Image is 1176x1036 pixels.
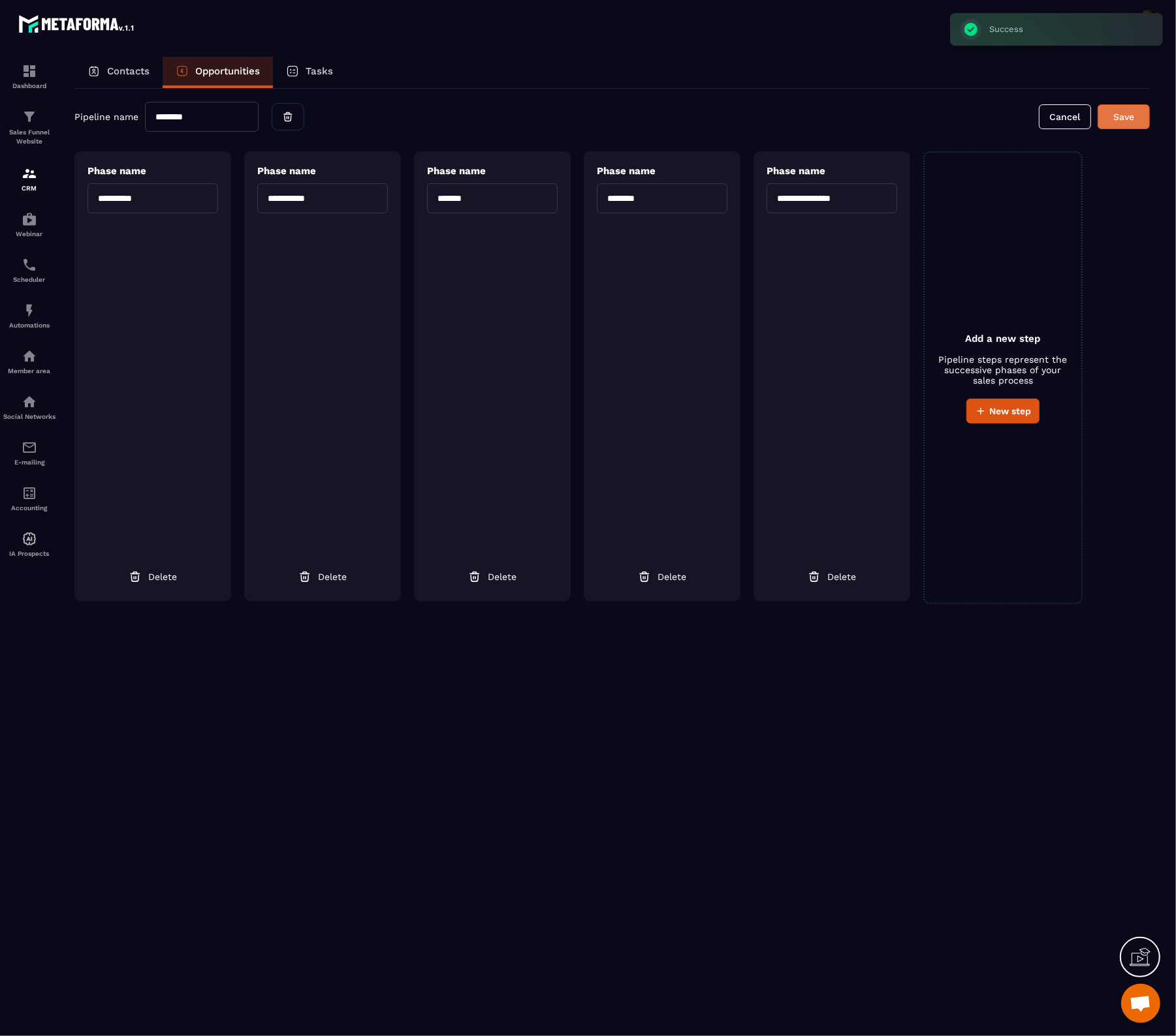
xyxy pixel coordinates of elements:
[107,65,150,77] p: Contacts
[74,57,163,88] a: Contacts
[22,166,37,181] img: formation
[966,399,1040,423] button: New step
[3,156,56,202] a: formationformationCRM
[22,531,37,547] img: automations
[3,82,56,89] p: Dashboard
[22,440,37,455] img: email
[289,565,357,588] button: Delete
[3,128,56,146] p: Sales Funnel Website
[163,57,273,88] a: Opportunities
[195,65,260,77] p: Opportunities
[597,165,656,177] span: Phase name
[3,247,56,293] a: schedulerschedulerScheduler
[318,570,347,583] span: Delete
[3,53,56,99] a: formationformationDashboard
[3,413,56,420] p: Social Networks
[1121,984,1160,1023] a: Mở cuộc trò chuyện
[22,303,37,318] img: automations
[306,65,333,77] p: Tasks
[119,565,187,588] button: Delete
[3,504,56,511] p: Accounting
[22,394,37,410] img: social-network
[3,99,56,156] a: formationformationSales Funnel Website
[3,384,56,430] a: social-networksocial-networkSocial Networks
[458,565,526,588] button: Delete
[488,570,516,583] span: Delete
[658,570,686,583] span: Delete
[74,112,138,122] span: Pipeline name
[22,348,37,364] img: automations
[989,404,1031,418] span: New step
[3,367,56,374] p: Member area
[767,165,825,177] span: Phase name
[87,165,146,177] span: Phase name
[273,57,346,88] a: Tasks
[22,257,37,273] img: scheduler
[3,202,56,247] a: automationsautomationsWebinar
[1098,104,1150,129] button: Save
[427,165,486,177] span: Phase name
[22,109,37,125] img: formation
[3,230,56,237] p: Webinar
[938,333,1068,344] p: Add a new step
[3,322,56,329] p: Automations
[3,550,56,557] p: IA Prospects
[827,570,856,583] span: Delete
[18,12,136,35] img: logo
[22,485,37,501] img: accountant
[22,63,37,79] img: formation
[3,293,56,339] a: automationsautomationsAutomations
[3,476,56,521] a: accountantaccountantAccounting
[3,339,56,384] a: automationsautomationsMember area
[1039,104,1091,129] button: Cancel
[628,565,696,588] button: Delete
[257,165,316,177] span: Phase name
[3,276,56,283] p: Scheduler
[148,570,177,583] span: Delete
[22,211,37,227] img: automations
[3,459,56,466] p: E-mailing
[3,185,56,192] p: CRM
[938,354,1068,386] p: Pipeline steps represent the successive phases of your sales process
[3,430,56,476] a: emailemailE-mailing
[798,565,866,588] button: Delete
